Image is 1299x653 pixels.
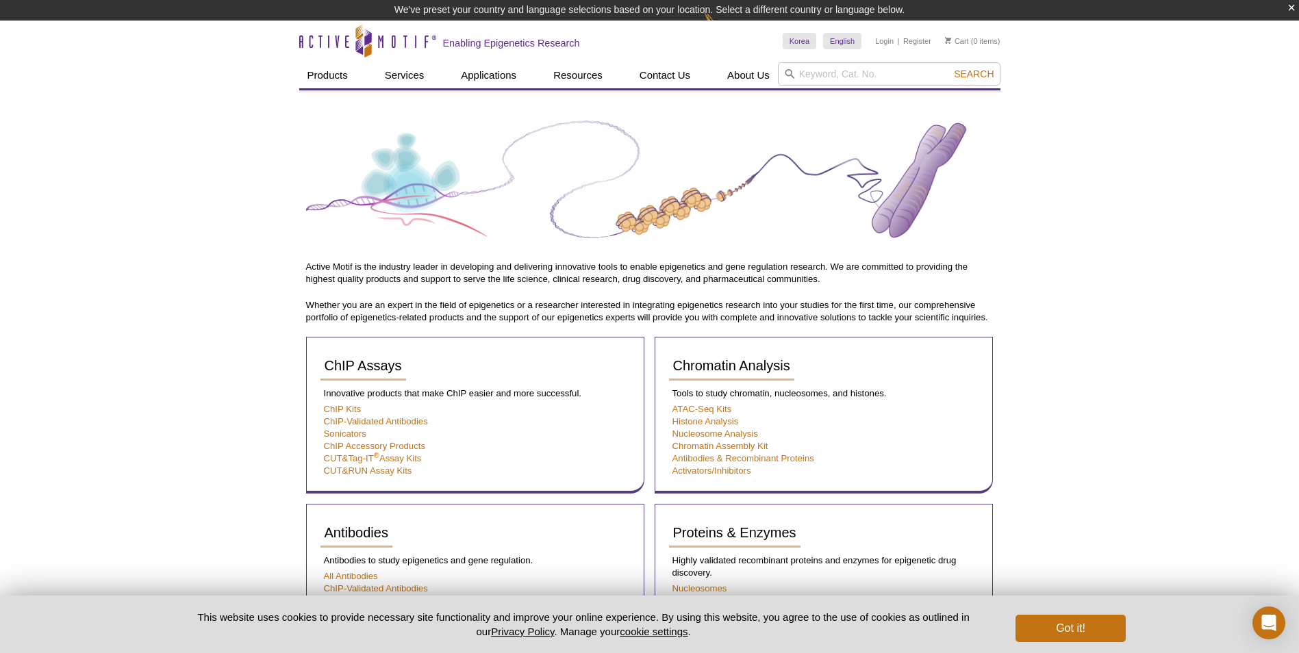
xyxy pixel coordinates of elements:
p: Whether you are an expert in the field of epigenetics or a researcher interested in integrating e... [306,299,994,324]
a: Products [299,62,356,88]
h2: Enabling Epigenetics Research [443,37,580,49]
span: ChIP Assays [325,358,402,373]
a: ChIP-Validated Antibodies [324,416,428,426]
li: (0 items) [945,33,1000,49]
a: CUT&RUN Assay Kits [324,465,412,476]
a: Antibodies [320,518,392,548]
img: Your Cart [945,37,951,44]
p: This website uses cookies to provide necessary site functionality and improve your online experie... [174,610,994,639]
a: ChIP Accessory Products [324,441,426,451]
button: cookie settings [620,626,688,637]
a: ChIP Assays [320,351,406,381]
p: Active Motif is the industry leader in developing and delivering innovative tools to enable epige... [306,261,994,285]
a: Nucleosomes [672,583,727,593]
a: Korea [783,33,816,49]
p: Tools to study chromatin, nucleosomes, and histones. [669,387,979,400]
a: English [823,33,861,49]
a: Resources [545,62,611,88]
a: ChIP-Validated Antibodies [324,583,428,593]
span: Chromatin Analysis [673,358,790,373]
button: Search [950,68,998,80]
a: Applications [453,62,525,88]
a: Contact Us [631,62,698,88]
a: About Us [719,62,778,88]
input: Keyword, Cat. No. [778,62,1000,86]
a: Chromatin Assembly Kit [672,441,768,451]
span: Antibodies [325,525,388,540]
a: Activators/Inhibitors [672,465,751,476]
a: Privacy Policy [491,626,554,637]
li: | [898,33,900,49]
a: Chromatin Analysis [669,351,794,381]
span: Search [954,68,994,79]
p: Innovative products that make ChIP easier and more successful. [320,387,630,400]
a: ATAC-Seq Kits [672,404,732,414]
a: Antibodies & Recombinant Proteins [672,453,814,463]
a: Services [377,62,433,88]
img: Change Here [704,10,740,42]
a: Cart [945,36,969,46]
button: Got it! [1016,615,1125,642]
span: Proteins & Enzymes [673,525,796,540]
a: Histone Analysis [672,416,739,426]
a: CUT&Tag-IT®Assay Kits [324,453,422,463]
p: Antibodies to study epigenetics and gene regulation. [320,554,630,567]
img: Product Guide [306,103,994,257]
sup: ® [374,451,379,459]
a: All Antibodies [324,571,378,581]
p: Highly validated recombinant proteins and enzymes for epigenetic drug discovery. [669,554,979,579]
a: Proteins & Enzymes [669,518,800,548]
a: ChIP Kits [324,404,362,414]
a: Sonicators [324,428,366,439]
a: Login [875,36,894,46]
div: Open Intercom Messenger [1252,606,1285,639]
a: Register [903,36,931,46]
a: Nucleosome Analysis [672,428,758,439]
